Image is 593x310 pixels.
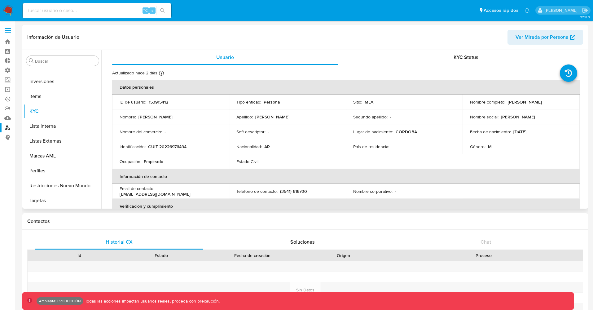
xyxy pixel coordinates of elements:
p: [PERSON_NAME] [508,99,542,105]
p: Nombre completo : [470,99,505,105]
th: Información de contacto [112,169,580,184]
p: Todas las acciones impactan usuarios reales, proceda con precaución. [83,298,220,304]
p: Tipo entidad : [236,99,261,105]
a: Salir [582,7,588,14]
div: Proceso [389,252,578,259]
button: Perfiles [24,163,101,178]
p: Soft descriptor : [236,129,266,135]
p: Actualizado hace 2 días [112,70,157,76]
button: Items [24,89,101,104]
p: CORDOBA [396,129,417,135]
p: [EMAIL_ADDRESS][DOMAIN_NAME] [120,191,191,197]
p: Género : [470,144,485,149]
p: Nombre corporativo : [353,188,393,194]
p: Segundo apellido : [353,114,388,120]
h1: Contactos [27,218,583,224]
p: 153915412 [149,99,168,105]
span: Usuario [216,54,234,61]
span: s [152,7,153,13]
div: Origen [307,252,380,259]
p: - [165,129,166,135]
p: [DATE] [513,129,526,135]
p: Ambiente: PRODUCCIÓN [39,300,81,302]
input: Buscar [35,58,96,64]
span: ⌥ [143,7,148,13]
p: Identificación : [120,144,146,149]
p: ID de usuario : [120,99,146,105]
p: [PERSON_NAME] [138,114,173,120]
p: (3541) 616700 [280,188,307,194]
p: Estado Civil : [236,159,259,164]
button: Ver Mirada por Persona [507,30,583,45]
p: Empleado [144,159,163,164]
button: Lista Interna [24,119,101,134]
a: Notificaciones [525,8,530,13]
p: - [395,188,396,194]
p: Persona [264,99,280,105]
span: Soluciones [290,238,315,246]
p: Email de contacto : [120,186,154,191]
th: Verificación y cumplimiento [112,199,580,214]
button: Restricciones Nuevo Mundo [24,178,101,193]
p: - [262,159,263,164]
p: CUIT 20226976494 [148,144,187,149]
p: Apellido : [236,114,253,120]
button: Inversiones [24,74,101,89]
p: Nacionalidad : [236,144,262,149]
p: Nombre : [120,114,136,120]
p: Nombre social : [470,114,499,120]
h1: Información de Usuario [27,34,79,40]
p: - [268,129,269,135]
p: Lugar de nacimiento : [353,129,393,135]
p: Ocupación : [120,159,141,164]
p: [PERSON_NAME] [501,114,535,120]
button: Tarjetas [24,193,101,208]
p: AR [264,144,270,149]
button: KYC [24,104,101,119]
th: Datos personales [112,80,580,95]
button: Buscar [29,58,34,63]
p: - [392,144,393,149]
span: KYC Status [454,54,478,61]
p: fernando.bolognino@mercadolibre.com [545,7,580,13]
p: Nombre del comercio : [120,129,162,135]
p: MLA [365,99,373,105]
p: País de residencia : [353,144,389,149]
button: Marcas AML [24,148,101,163]
div: Fecha de creación [207,252,298,259]
div: Id [43,252,116,259]
div: Estado [125,252,198,259]
p: M [488,144,492,149]
p: Sitio : [353,99,362,105]
p: Teléfono de contacto : [236,188,278,194]
button: search-icon [156,6,169,15]
span: Chat [481,238,491,246]
span: Historial CX [106,238,133,246]
span: Accesos rápidos [484,7,518,14]
p: - [390,114,391,120]
p: Fecha de nacimiento : [470,129,511,135]
span: Ver Mirada por Persona [516,30,569,45]
p: [PERSON_NAME] [255,114,289,120]
button: Listas Externas [24,134,101,148]
input: Buscar usuario o caso... [23,7,171,15]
